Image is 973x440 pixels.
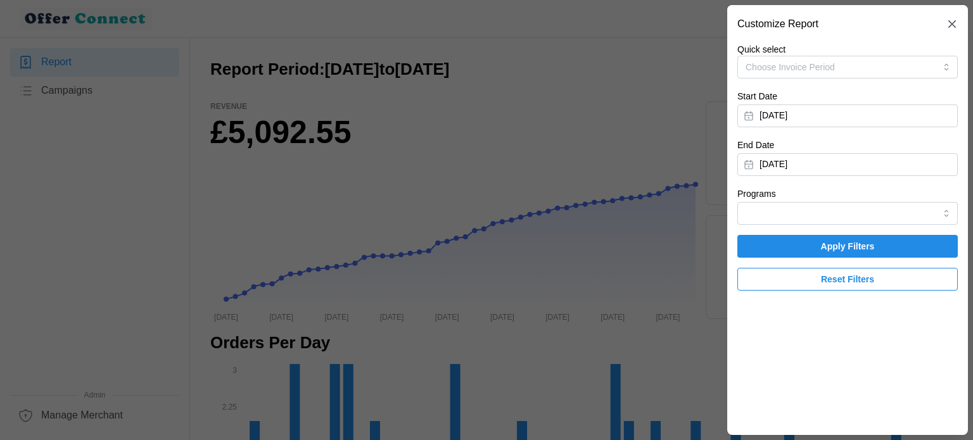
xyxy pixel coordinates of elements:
button: [DATE] [737,104,958,127]
button: [DATE] [737,153,958,176]
button: Reset Filters [737,268,958,291]
label: Programs [737,187,776,201]
span: Apply Filters [821,236,875,257]
span: Reset Filters [821,268,874,290]
h2: Customize Report [737,19,818,29]
label: Start Date [737,90,777,104]
button: Choose Invoice Period [737,56,958,79]
button: Apply Filters [737,235,958,258]
p: Quick select [737,43,958,56]
label: End Date [737,139,774,153]
span: Choose Invoice Period [746,62,835,72]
